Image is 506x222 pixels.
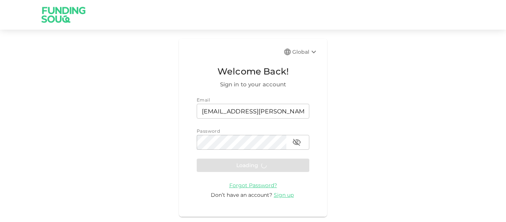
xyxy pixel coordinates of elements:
[197,64,309,79] span: Welcome Back!
[197,135,286,150] input: password
[274,192,294,198] span: Sign up
[292,47,318,56] div: Global
[197,104,309,119] input: email
[197,97,210,103] span: Email
[211,192,272,198] span: Don’t have an account?
[197,128,220,134] span: Password
[229,182,277,189] a: Forgot Password?
[197,80,309,89] span: Sign in to your account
